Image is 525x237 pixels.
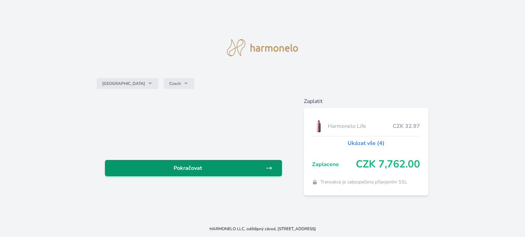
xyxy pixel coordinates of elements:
h6: Zaplatit [304,97,428,105]
span: [GEOGRAPHIC_DATA] [102,81,145,86]
a: Ukázat vše (4) [348,139,385,147]
span: CZK 32.97 [393,122,420,130]
button: [GEOGRAPHIC_DATA] [97,78,158,89]
span: Pokračovat [110,164,266,172]
span: Harmonelo Life [328,122,393,130]
button: Czech [164,78,194,89]
span: CZK 7,762.00 [356,158,420,171]
a: Pokračovat [105,160,282,176]
span: Transakce je zabezpečena připojením SSL [320,179,407,186]
img: logo.svg [227,39,298,56]
span: Zaplaceno [312,160,356,168]
img: CLEAN_LIFE_se_stinem_x-lo.jpg [312,118,325,135]
span: Czech [169,81,181,86]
